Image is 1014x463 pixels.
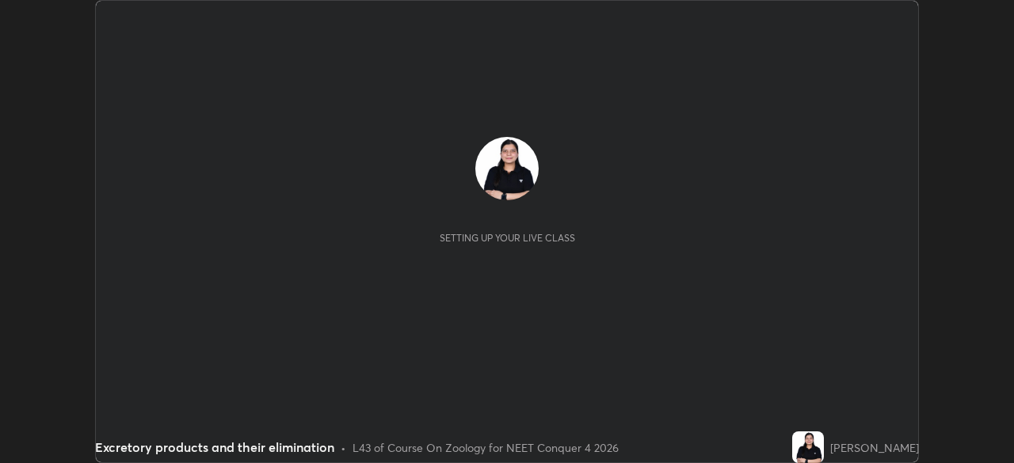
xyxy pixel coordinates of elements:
div: [PERSON_NAME] [830,439,919,456]
img: acf0137e63ae4f12bbc307483a07decc.jpg [792,431,824,463]
div: • [341,439,346,456]
div: Setting up your live class [440,232,575,244]
img: acf0137e63ae4f12bbc307483a07decc.jpg [475,137,539,200]
div: Excretory products and their elimination [95,438,334,457]
div: L43 of Course On Zoology for NEET Conquer 4 2026 [353,439,619,456]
